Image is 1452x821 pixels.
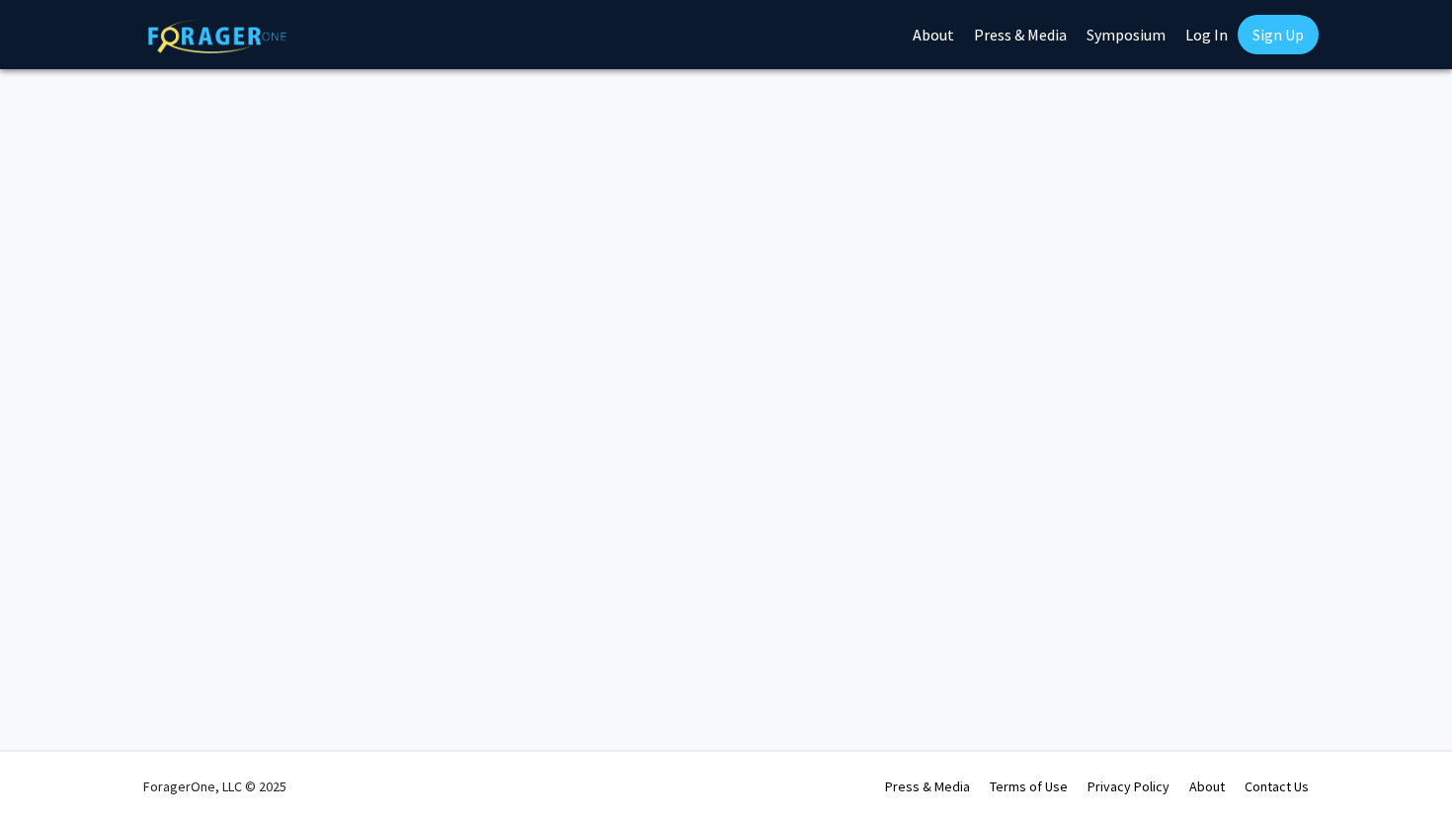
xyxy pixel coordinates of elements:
a: Sign Up [1238,15,1319,54]
a: Terms of Use [990,778,1068,795]
img: ForagerOne Logo [148,19,286,53]
div: ForagerOne, LLC © 2025 [143,752,286,821]
a: Privacy Policy [1088,778,1170,795]
a: Press & Media [885,778,970,795]
a: About [1189,778,1225,795]
a: Contact Us [1245,778,1309,795]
